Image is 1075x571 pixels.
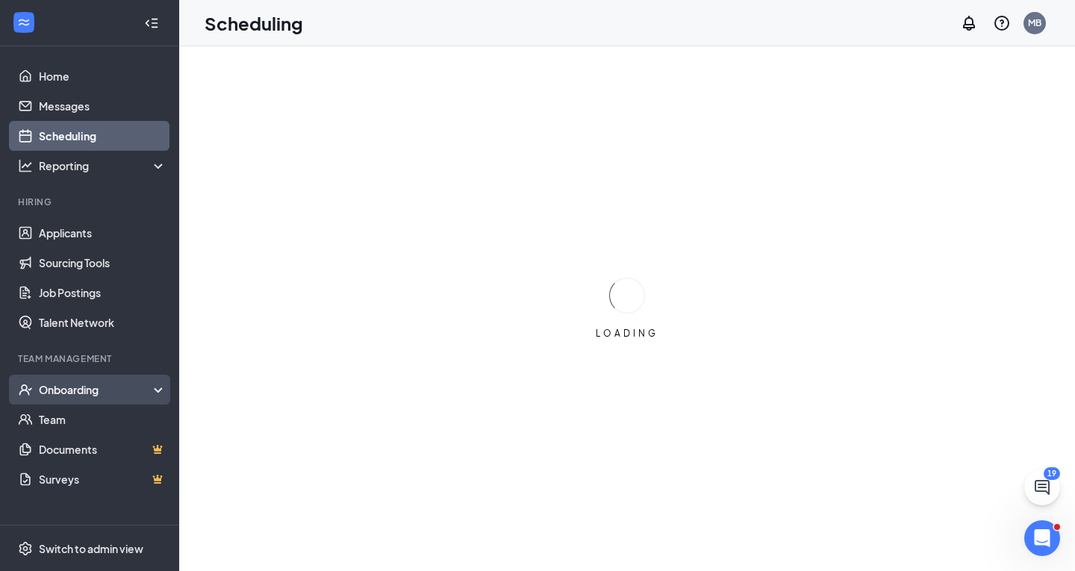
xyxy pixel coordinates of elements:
svg: Analysis [18,158,33,173]
a: Sourcing Tools [39,248,166,278]
svg: WorkstreamLogo [16,15,31,30]
a: Home [39,61,166,91]
svg: Notifications [960,14,978,32]
div: Team Management [18,352,163,365]
a: Applicants [39,218,166,248]
div: MB [1028,16,1041,29]
a: Scheduling [39,121,166,151]
h1: Scheduling [205,10,303,36]
svg: QuestionInfo [993,14,1011,32]
iframe: Intercom live chat [1024,520,1060,556]
a: Team [39,405,166,434]
a: Job Postings [39,278,166,308]
div: Hiring [18,196,163,208]
a: DocumentsCrown [39,434,166,464]
a: Messages [39,91,166,121]
button: ChatActive [1024,469,1060,505]
div: Onboarding [39,382,154,397]
a: SurveysCrown [39,464,166,494]
div: 19 [1044,467,1060,480]
a: Talent Network [39,308,166,337]
div: Switch to admin view [39,541,143,556]
svg: UserCheck [18,382,33,397]
svg: ChatActive [1033,478,1051,496]
div: LOADING [590,327,664,340]
svg: Settings [18,541,33,556]
svg: Collapse [144,16,159,31]
div: Reporting [39,158,167,173]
